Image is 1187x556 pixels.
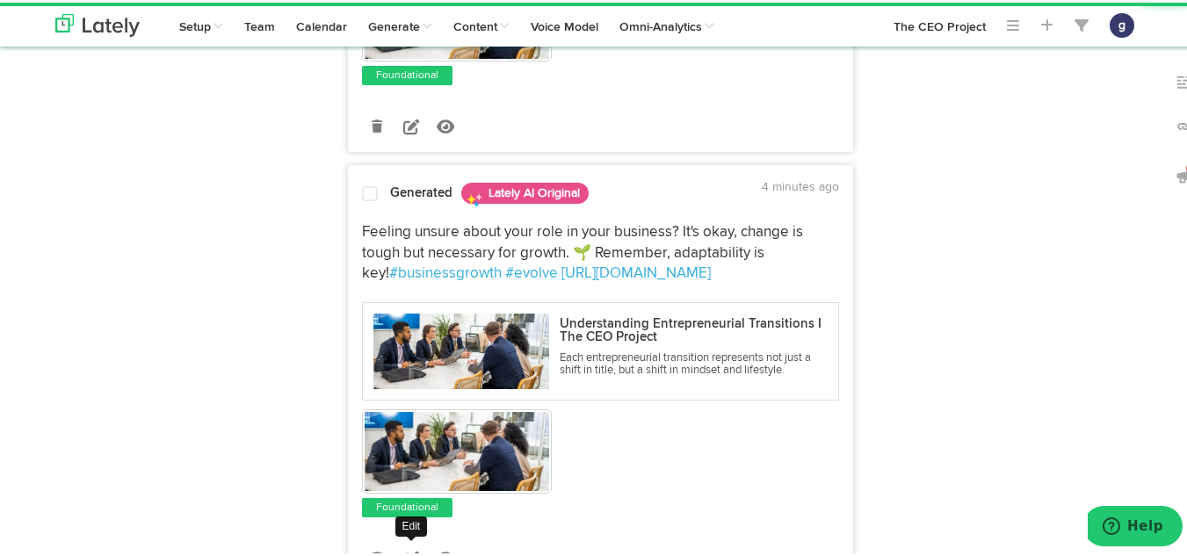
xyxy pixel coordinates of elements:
[560,314,821,341] p: Understanding Entrepreneurial Transitions I The CEO Project
[365,409,549,488] img: SgpBv7kRAqNl330NeHgE
[466,189,483,206] img: sparkles.png
[389,264,502,278] a: #businessgrowth
[373,64,442,82] a: Foundational
[362,222,807,279] span: Feeling unsure about your role in your business? It's okay, change is tough but necessary for gro...
[561,264,711,278] a: [URL][DOMAIN_NAME]
[505,264,558,278] a: #evolve
[461,180,589,201] span: Lately AI Original
[55,11,140,34] img: logo_lately_bg_light.svg
[1088,503,1183,547] iframe: Opens a widget where you can find more information
[390,184,452,197] strong: Generated
[373,311,549,386] img: SgpBv7kRAqNl330NeHgE
[1110,11,1134,35] button: g
[395,514,428,534] div: Edit
[762,178,839,191] time: 4 minutes ago
[373,496,442,514] a: Foundational
[560,350,821,375] p: Each entrepreneurial transition represents not just a shift in title, but a shift in mindset and ...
